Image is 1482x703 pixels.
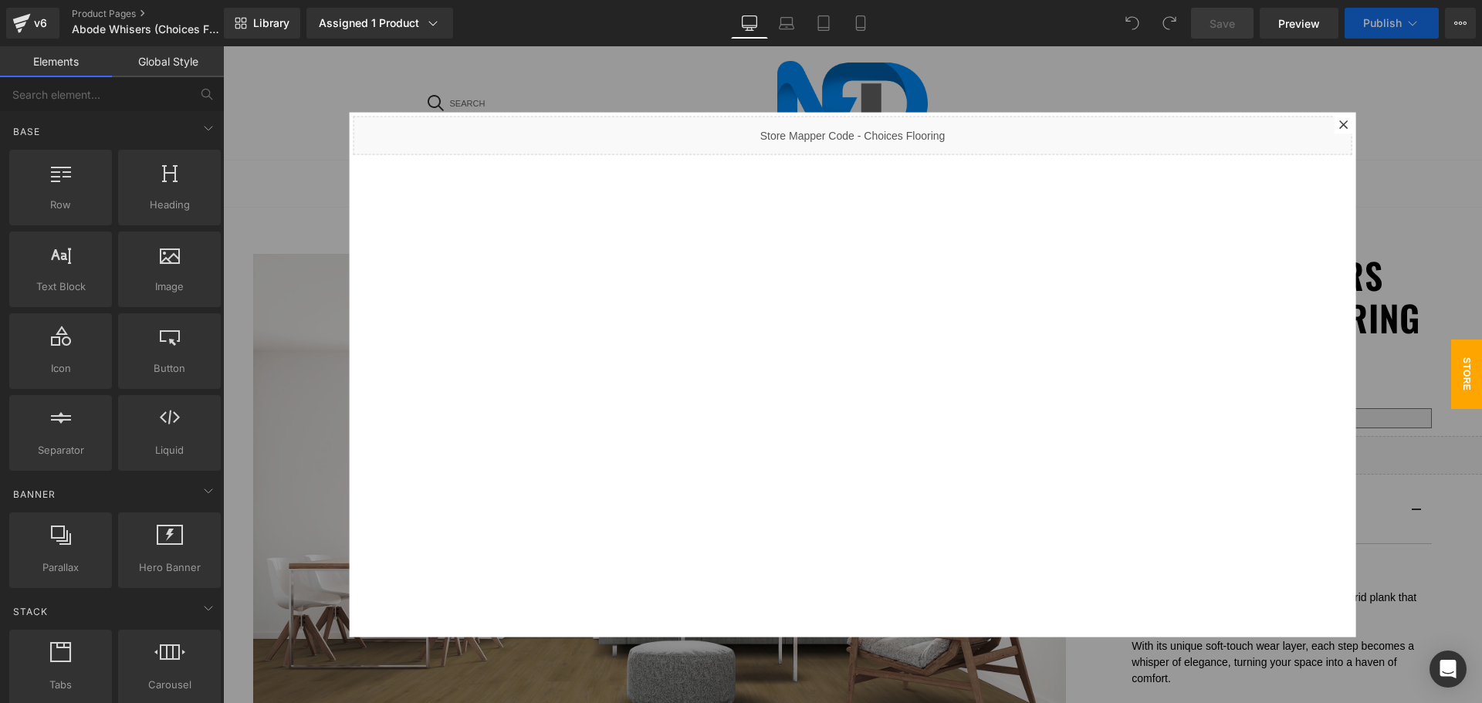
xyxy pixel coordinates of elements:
[12,487,57,502] span: Banner
[12,604,49,619] span: Stack
[1345,8,1439,39] button: Publish
[14,360,107,377] span: Icon
[123,559,216,576] span: Hero Banner
[224,8,300,39] a: New Library
[1278,15,1320,32] span: Preview
[253,16,289,30] span: Library
[1210,15,1235,32] span: Save
[731,8,768,39] a: Desktop
[1260,8,1338,39] a: Preview
[805,8,842,39] a: Tablet
[123,279,216,295] span: Image
[123,197,216,213] span: Heading
[1363,17,1402,29] span: Publish
[768,8,805,39] a: Laptop
[14,559,107,576] span: Parallax
[1154,8,1185,39] button: Redo
[123,442,216,458] span: Liquid
[14,279,107,295] span: Text Block
[123,677,216,693] span: Carousel
[14,677,107,693] span: Tabs
[14,197,107,213] span: Row
[72,8,249,20] a: Product Pages
[1117,8,1148,39] button: Undo
[72,23,220,35] span: Abode Whisers (Choices Flooring Exclusive)
[1445,8,1476,39] button: More
[319,15,441,31] div: Assigned 1 Product
[123,360,216,377] span: Button
[1430,651,1467,688] div: Open Intercom Messenger
[31,13,50,33] div: v6
[12,124,42,139] span: Base
[6,8,59,39] a: v6
[112,46,224,77] a: Global Style
[14,442,107,458] span: Separator
[842,8,879,39] a: Mobile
